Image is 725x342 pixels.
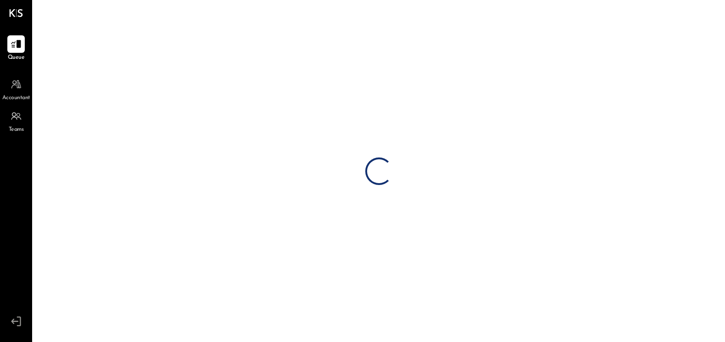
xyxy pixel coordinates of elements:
[0,35,32,62] a: Queue
[8,54,25,62] span: Queue
[9,126,24,134] span: Teams
[0,76,32,102] a: Accountant
[0,107,32,134] a: Teams
[2,94,30,102] span: Accountant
